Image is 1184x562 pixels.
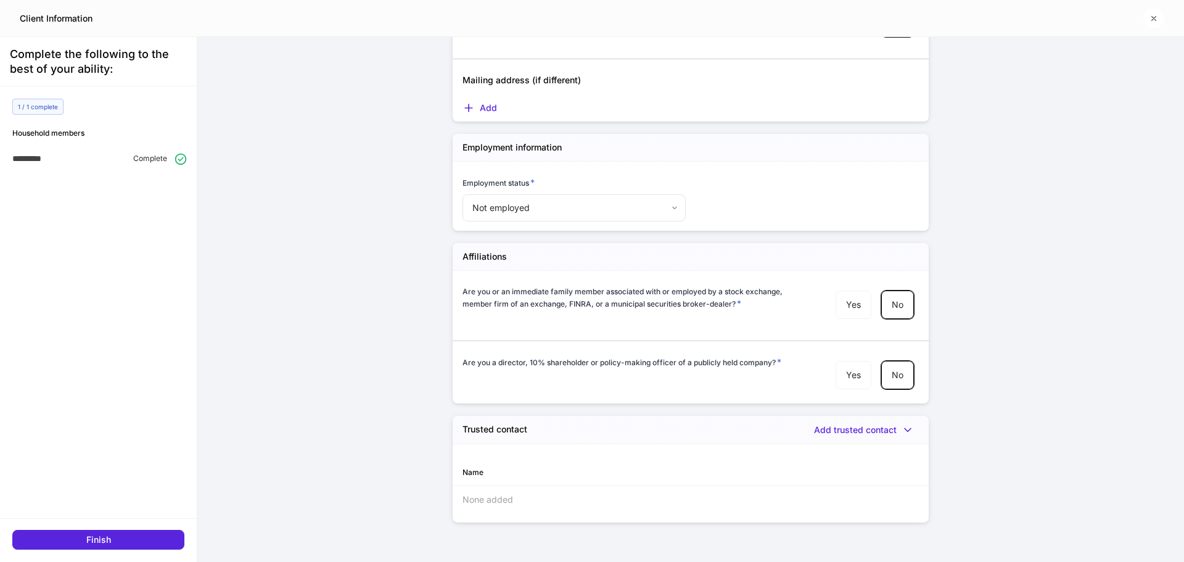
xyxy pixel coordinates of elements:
h6: Employment status [462,176,535,189]
div: Finish [86,535,111,544]
h5: Employment information [462,141,562,154]
div: None added [453,486,929,513]
div: Not employed [462,194,685,221]
button: Finish [12,530,184,550]
button: Add trusted contact [814,424,919,436]
button: Add [462,102,497,114]
div: Complete the following to the best of your ability: [10,47,187,76]
div: Mailing address (if different) [453,59,919,86]
h6: Household members [12,127,197,139]
h6: Are you a director, 10% shareholder or policy-making officer of a publicly held company? [462,356,781,368]
h6: Are you or an immediate family member associated with or employed by a stock exchange, member fir... [462,286,806,310]
h5: Trusted contact [462,423,527,436]
div: Name [462,466,691,478]
p: Complete [133,154,167,163]
div: 1 / 1 complete [12,99,64,115]
h5: Client Information [20,12,92,25]
h5: Affiliations [462,250,507,263]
